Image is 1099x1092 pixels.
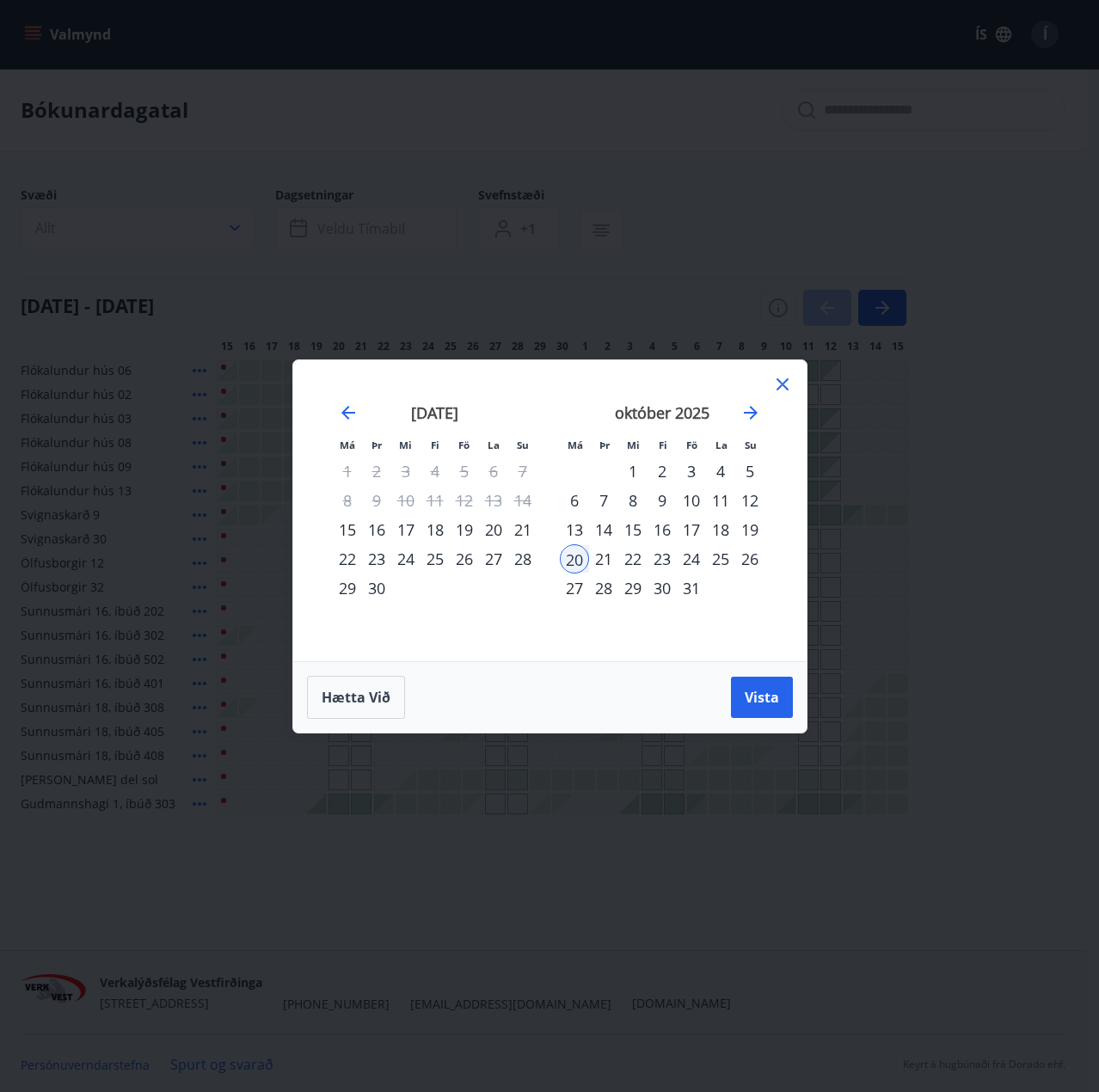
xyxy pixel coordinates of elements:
[391,515,421,544] td: Choose miðvikudagur, 17. september 2025 as your check-out date. It’s available.
[677,486,706,515] td: Choose föstudagur, 10. október 2025 as your check-out date. It’s available.
[479,515,508,544] td: Choose laugardagur, 20. september 2025 as your check-out date. It’s available.
[615,402,709,423] strong: október 2025
[735,486,764,515] td: Choose sunnudagur, 12. október 2025 as your check-out date. It’s available.
[735,515,764,544] td: Choose sunnudagur, 19. október 2025 as your check-out date. It’s available.
[391,457,421,486] td: Not available. miðvikudagur, 3. september 2025
[627,439,640,451] small: Mi
[362,574,391,603] div: 30
[589,486,618,515] div: 7
[589,486,618,515] td: Choose þriðjudagur, 7. október 2025 as your check-out date. It’s available.
[560,486,589,515] td: Choose mánudagur, 6. október 2025 as your check-out date. It’s available.
[618,486,648,515] td: Choose miðvikudagur, 8. október 2025 as your check-out date. It’s available.
[391,544,421,574] div: 24
[677,574,706,603] div: 31
[686,439,697,451] small: Fö
[648,515,677,544] td: Choose fimmtudagur, 16. október 2025 as your check-out date. It’s available.
[735,457,764,486] div: 5
[362,486,391,515] td: Not available. þriðjudagur, 9. september 2025
[421,544,450,574] div: 25
[560,574,589,603] td: Choose mánudagur, 27. október 2025 as your check-out date. It’s available.
[706,486,735,515] td: Choose laugardagur, 11. október 2025 as your check-out date. It’s available.
[589,515,618,544] td: Choose þriðjudagur, 14. október 2025 as your check-out date. It’s available.
[333,544,362,574] td: Choose mánudagur, 22. september 2025 as your check-out date. It’s available.
[508,515,537,544] div: 21
[745,439,757,451] small: Su
[618,515,648,544] td: Choose miðvikudagur, 15. október 2025 as your check-out date. It’s available.
[648,515,677,544] div: 16
[599,439,610,451] small: Þr
[659,439,667,451] small: Fi
[333,486,362,515] td: Not available. mánudagur, 8. september 2025
[589,544,618,574] div: 21
[731,677,793,718] button: Vista
[421,486,450,515] td: Not available. fimmtudagur, 11. september 2025
[706,486,735,515] div: 11
[479,457,508,486] td: Not available. laugardagur, 6. september 2025
[560,486,589,515] div: 6
[560,515,589,544] div: 13
[421,457,450,486] td: Not available. fimmtudagur, 4. september 2025
[458,439,470,451] small: Fö
[735,544,764,574] div: 26
[307,676,405,719] button: Hætta við
[740,402,761,423] div: Move forward to switch to the next month.
[560,544,589,574] div: 20
[450,457,479,486] td: Not available. föstudagur, 5. september 2025
[677,457,706,486] div: 3
[508,544,537,574] div: 28
[340,439,355,451] small: Má
[450,515,479,544] td: Choose föstudagur, 19. september 2025 as your check-out date. It’s available.
[706,544,735,574] div: 25
[677,515,706,544] td: Choose föstudagur, 17. október 2025 as your check-out date. It’s available.
[322,688,390,707] span: Hætta við
[399,439,412,451] small: Mi
[589,515,618,544] div: 14
[618,515,648,544] div: 15
[411,402,458,423] strong: [DATE]
[479,544,508,574] div: 27
[706,544,735,574] td: Choose laugardagur, 25. október 2025 as your check-out date. It’s available.
[618,544,648,574] td: Choose miðvikudagur, 22. október 2025 as your check-out date. It’s available.
[314,381,786,641] div: Calendar
[648,544,677,574] div: 23
[618,544,648,574] div: 22
[338,402,359,423] div: Move backward to switch to the previous month.
[618,574,648,603] div: 29
[421,544,450,574] td: Choose fimmtudagur, 25. september 2025 as your check-out date. It’s available.
[450,544,479,574] div: 26
[618,486,648,515] div: 8
[333,574,362,603] td: Choose mánudagur, 29. september 2025 as your check-out date. It’s available.
[333,544,362,574] div: 22
[589,574,618,603] td: Choose þriðjudagur, 28. október 2025 as your check-out date. It’s available.
[735,486,764,515] div: 12
[421,515,450,544] td: Choose fimmtudagur, 18. september 2025 as your check-out date. It’s available.
[715,439,728,451] small: La
[618,574,648,603] td: Choose miðvikudagur, 29. október 2025 as your check-out date. It’s available.
[508,515,537,544] td: Choose sunnudagur, 21. september 2025 as your check-out date. It’s available.
[560,544,589,574] td: Selected as start date. mánudagur, 20. október 2025
[648,486,677,515] div: 9
[508,457,537,486] td: Not available. sunnudagur, 7. september 2025
[618,457,648,486] div: 1
[745,688,779,707] span: Vista
[706,515,735,544] div: 18
[450,486,479,515] td: Not available. föstudagur, 12. september 2025
[333,574,362,603] div: 29
[560,574,589,603] div: 27
[362,544,391,574] div: 23
[648,486,677,515] td: Choose fimmtudagur, 9. október 2025 as your check-out date. It’s available.
[362,544,391,574] td: Choose þriðjudagur, 23. september 2025 as your check-out date. It’s available.
[589,544,618,574] td: Choose þriðjudagur, 21. október 2025 as your check-out date. It’s available.
[648,457,677,486] div: 2
[677,515,706,544] div: 17
[648,457,677,486] td: Choose fimmtudagur, 2. október 2025 as your check-out date. It’s available.
[677,544,706,574] td: Choose föstudagur, 24. október 2025 as your check-out date. It’s available.
[560,515,589,544] td: Choose mánudagur, 13. október 2025 as your check-out date. It’s available.
[508,486,537,515] td: Not available. sunnudagur, 14. september 2025
[450,544,479,574] td: Choose föstudagur, 26. september 2025 as your check-out date. It’s available.
[479,486,508,515] td: Not available. laugardagur, 13. september 2025
[589,574,618,603] div: 28
[391,515,421,544] div: 17
[450,515,479,544] div: 19
[362,515,391,544] td: Choose þriðjudagur, 16. september 2025 as your check-out date. It’s available.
